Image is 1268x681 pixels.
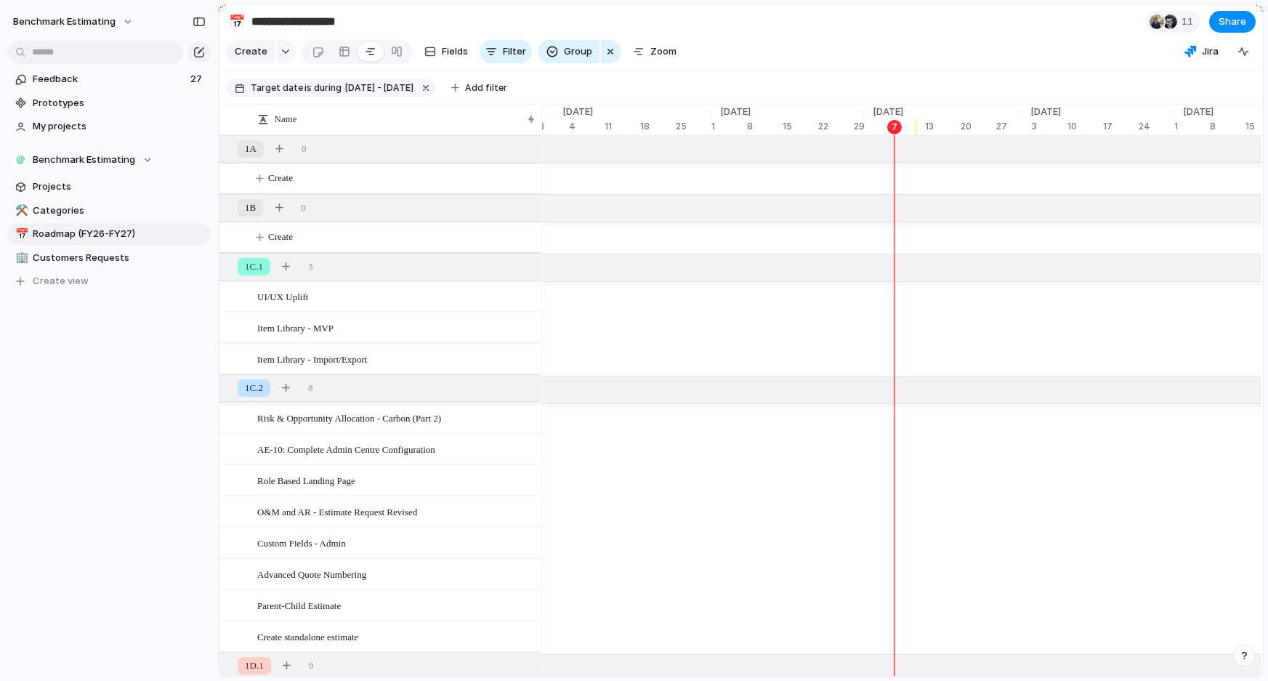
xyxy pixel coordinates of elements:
[1139,120,1174,133] div: 24
[7,247,211,269] a: 🏢Customers Requests
[1174,105,1222,119] span: [DATE]
[569,120,605,133] div: 4
[225,10,249,33] button: 📅
[245,381,263,395] span: 1C.2
[1209,11,1256,33] button: Share
[443,78,516,98] button: Add filter
[7,149,211,171] button: Benchmark Estimating
[13,204,28,218] button: ⚒️
[1219,15,1246,29] span: Share
[465,81,507,94] span: Add filter
[233,164,564,193] button: Create
[503,44,526,59] span: Filter
[640,120,676,133] div: 18
[308,381,313,395] span: 8
[533,120,554,133] div: 28
[627,40,682,63] button: Zoom
[15,226,25,243] div: 📅
[442,44,468,59] span: Fields
[783,120,818,133] div: 15
[226,40,275,63] button: Create
[15,249,25,266] div: 🏢
[33,227,206,241] span: Roadmap (FY26-FY27)
[864,105,912,119] span: [DATE]
[13,251,28,265] button: 🏢
[257,350,367,367] span: Item Library - Import/Export
[257,472,355,488] span: Role Based Landing Page
[7,176,211,198] a: Projects
[961,120,996,133] div: 20
[268,171,293,185] span: Create
[1202,44,1219,59] span: Jira
[1022,105,1070,119] span: [DATE]
[13,227,28,241] button: 📅
[33,251,206,265] span: Customers Requests
[303,80,344,96] button: isduring
[554,105,602,119] span: [DATE]
[257,319,334,336] span: Item Library - MVP
[233,222,564,252] button: Create
[925,120,961,133] div: 13
[251,81,303,94] span: Target date
[7,92,211,114] a: Prototypes
[33,119,206,134] span: My projects
[1032,120,1067,133] div: 3
[257,597,341,613] span: Parent-Child Estimate
[1103,120,1139,133] div: 17
[245,142,257,156] span: 1A
[257,534,346,551] span: Custom Fields - Admin
[747,120,783,133] div: 8
[235,44,267,59] span: Create
[309,658,314,673] span: 9
[1182,15,1198,29] span: 11
[711,120,747,133] div: 1
[7,10,141,33] button: Benchmark Estimating
[676,120,711,133] div: 25
[887,120,902,134] div: 7
[190,72,205,86] span: 27
[33,96,206,110] span: Prototypes
[33,204,206,218] span: Categories
[564,44,592,59] span: Group
[419,40,474,63] button: Fields
[15,202,25,219] div: ⚒️
[342,80,416,96] button: [DATE] - [DATE]
[245,201,256,215] span: 1B
[302,142,307,156] span: 0
[257,440,435,457] span: AE-10: Complete Admin Centre Configuration
[7,200,211,222] a: ⚒️Categories
[257,628,358,645] span: Create standalone estimate
[480,40,532,63] button: Filter
[245,259,263,274] span: 1C.1
[301,201,306,215] span: 0
[257,503,417,520] span: O&M and AR - Estimate Request Revised
[650,44,677,59] span: Zoom
[345,81,413,94] span: [DATE] - [DATE]
[304,81,312,94] span: is
[33,72,186,86] span: Feedback
[1067,120,1103,133] div: 10
[33,180,206,194] span: Projects
[7,116,211,137] a: My projects
[308,259,313,274] span: 3
[257,288,308,305] span: UI/UX Uplift
[229,12,245,31] div: 📅
[996,120,1022,133] div: 27
[711,105,759,119] span: [DATE]
[312,81,342,94] span: during
[1179,41,1224,63] button: Jira
[538,40,599,63] button: Group
[7,270,211,292] button: Create view
[268,230,293,244] span: Create
[33,153,135,167] span: Benchmark Estimating
[33,274,89,289] span: Create view
[854,120,865,133] div: 29
[245,658,264,673] span: 1D.1
[1210,120,1245,133] div: 8
[13,15,116,29] span: Benchmark Estimating
[7,223,211,245] a: 📅Roadmap (FY26-FY27)
[257,409,441,426] span: Risk & Opportunity Allocation - Carbon (Part 2)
